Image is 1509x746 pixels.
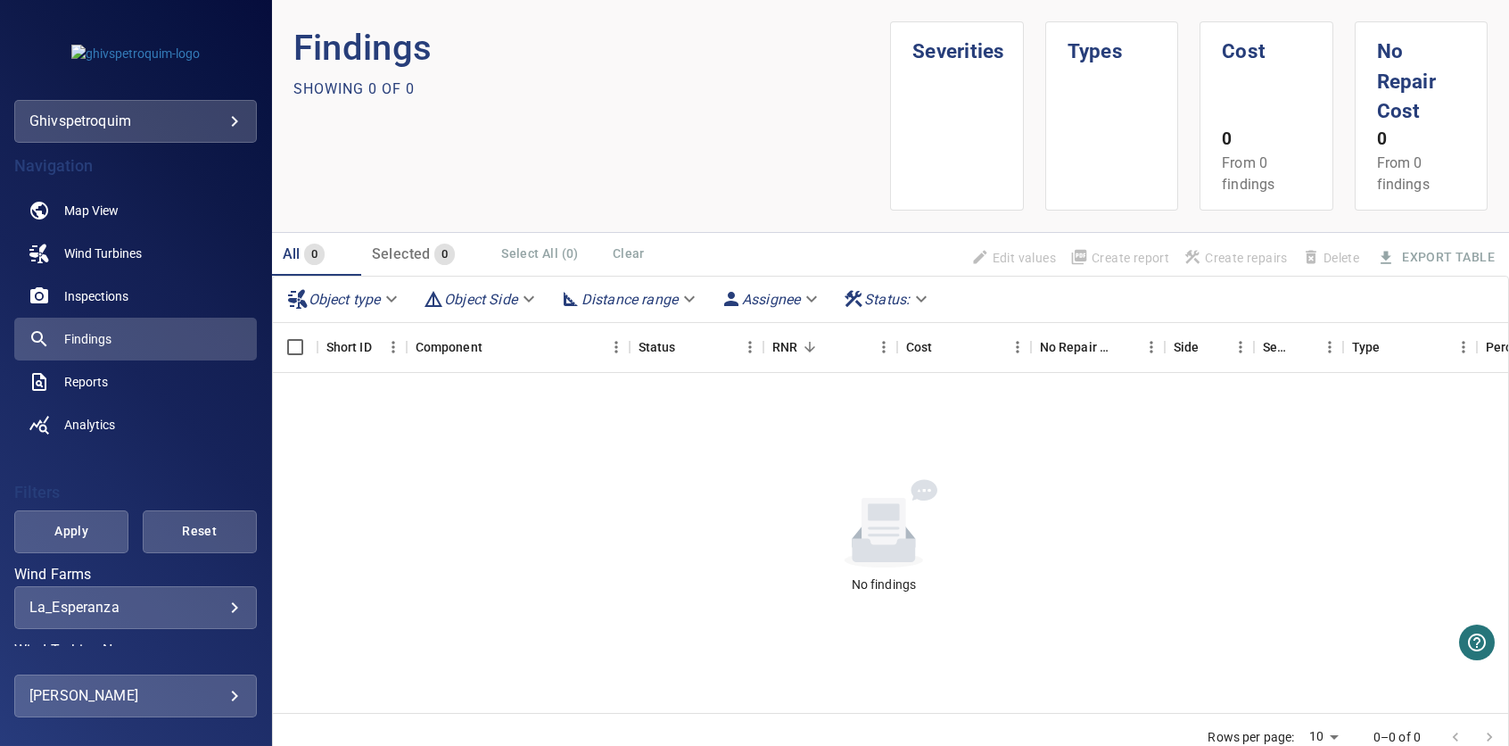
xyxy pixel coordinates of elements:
[380,334,407,361] button: Menu
[14,484,257,501] h4: Filters
[1291,335,1316,360] button: Sort
[1004,334,1031,361] button: Menu
[304,245,325,265] span: 0
[64,373,108,391] span: Reports
[407,322,630,372] div: Component
[912,22,1001,67] h1: Severities
[14,643,257,658] label: Wind Turbine Name
[630,322,763,372] div: Status
[293,21,891,75] p: Findings
[713,284,829,315] div: Assignee
[870,334,897,361] button: Menu
[14,586,257,629] div: Wind Farms
[14,403,257,446] a: analytics noActive
[852,576,917,593] div: No findings
[1113,335,1138,360] button: Sort
[897,322,1031,372] div: Cost
[14,318,257,361] a: findings active
[64,416,115,434] span: Analytics
[772,322,797,372] div: Repair Now Ratio: The ratio of the additional incurred cost of repair in 1 year and the cost of r...
[14,361,257,403] a: reports noActive
[309,291,381,308] em: Object type
[603,334,630,361] button: Menu
[1031,322,1165,372] div: No Repair Cost
[763,322,897,372] div: RNR
[434,245,455,265] span: 0
[836,284,938,315] div: Status:
[14,100,257,143] div: ghivspetroquim
[553,284,706,315] div: Distance range
[14,275,257,318] a: inspections noActive
[326,322,372,372] div: Short ID
[1263,322,1291,372] div: Severity
[283,245,301,262] span: All
[1068,22,1156,67] h1: Types
[29,107,242,136] div: ghivspetroquim
[14,189,257,232] a: map noActive
[64,330,111,348] span: Findings
[14,157,257,175] h4: Navigation
[64,202,119,220] span: Map View
[932,335,957,360] button: Sort
[29,599,242,616] div: La_Esperanza
[1352,322,1381,372] div: Type
[1316,334,1343,361] button: Menu
[64,287,128,305] span: Inspections
[797,335,822,360] button: Sort
[29,682,242,710] div: [PERSON_NAME]
[1377,154,1430,193] span: From 0 findings
[165,520,235,543] span: Reset
[416,284,546,315] div: Object Side
[14,568,257,582] label: Wind Farms
[71,45,200,62] img: ghivspetroquim-logo
[675,335,700,360] button: Sort
[1165,322,1254,372] div: Side
[964,243,1063,273] span: Findings that are included in repair orders will not be updated
[906,322,933,372] div: The base labour and equipment costs to repair the finding. Does not include the loss of productio...
[444,291,517,308] em: Object Side
[1295,243,1366,273] span: Findings that are included in repair orders can not be deleted
[1377,22,1465,127] h1: No Repair Cost
[143,510,257,553] button: Reset
[1227,334,1254,361] button: Menu
[1222,154,1274,193] span: From 0 findings
[1450,334,1477,361] button: Menu
[742,291,800,308] em: Assignee
[1377,127,1465,153] p: 0
[280,284,409,315] div: Object type
[1222,127,1310,153] p: 0
[37,520,106,543] span: Apply
[1254,322,1343,372] div: Severity
[1343,322,1477,372] div: Type
[639,322,676,372] div: Status
[14,232,257,275] a: windturbines noActive
[1373,728,1421,746] p: 0–0 of 0
[1040,322,1113,372] div: Projected additional costs incurred by waiting 1 year to repair. This is a function of possible i...
[1174,322,1200,372] div: Side
[737,334,763,361] button: Menu
[1208,728,1294,746] p: Rows per page:
[293,79,415,100] p: Showing 0 of 0
[14,510,128,553] button: Apply
[1138,334,1165,361] button: Menu
[416,322,482,372] div: Component
[1222,22,1310,67] h1: Cost
[64,245,142,262] span: Wind Turbines
[372,245,431,262] span: Selected
[317,322,407,372] div: Short ID
[581,291,678,308] em: Distance range
[482,335,507,360] button: Sort
[864,291,910,308] em: Status :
